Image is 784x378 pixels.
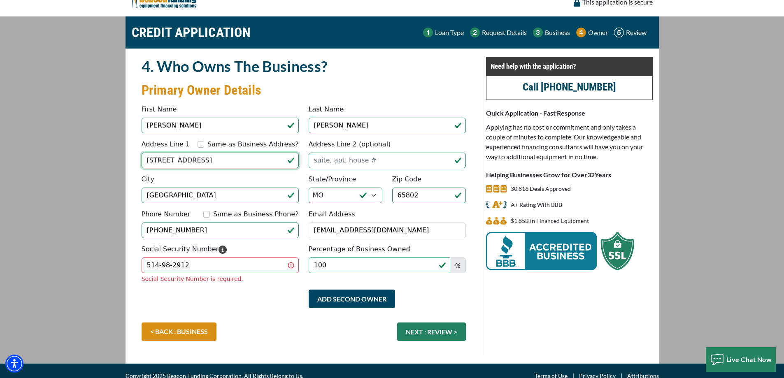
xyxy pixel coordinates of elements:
button: Live Chat Now [706,347,776,372]
div: Social Security Number is required. [142,275,299,283]
input: suite, apt, house # [309,153,466,168]
label: Email Address [309,209,355,219]
img: Step 1 [423,28,433,37]
label: Same as Business Address? [207,139,299,149]
label: First Name [142,104,177,114]
img: Step 4 [576,28,586,37]
p: Helping Businesses Grow for Over Years [486,170,653,180]
img: Step 3 [533,28,543,37]
button: Add Second Owner [309,290,395,308]
h3: Primary Owner Details [142,82,466,98]
svg: Please enter your Social Security Number. We use this information to identify you and process you... [219,246,227,254]
img: BBB Acredited Business and SSL Protection [486,232,634,270]
label: Social Security Number [142,244,227,254]
label: Percentage of Business Owned [309,244,410,254]
p: Request Details [482,28,527,37]
h1: CREDIT APPLICATION [132,21,251,44]
div: Accessibility Menu [5,355,23,373]
p: Quick Application - Fast Response [486,108,653,118]
p: Owner [588,28,608,37]
label: City [142,174,154,184]
span: % [450,257,466,273]
label: Phone Number [142,209,191,219]
p: Need help with the application? [491,61,648,71]
p: Loan Type [435,28,464,37]
label: Address Line 2 (optional) [309,139,391,149]
p: $1,846,881,757 in Financed Equipment [511,216,589,226]
h2: 4. Who Owns The Business? [142,57,466,76]
p: A+ Rating With BBB [511,200,562,210]
p: Business [545,28,570,37]
label: Zip Code [392,174,422,184]
a: call (847) 897-2499 [523,81,616,93]
img: Step 2 [470,28,480,37]
label: Address Line 1 [142,139,190,149]
span: 32 [587,171,595,179]
span: Live Chat Now [726,355,772,363]
label: Last Name [309,104,344,114]
p: Applying has no cost or commitment and only takes a couple of minutes to complete. Our knowledgea... [486,122,653,162]
p: 30,816 Deals Approved [511,184,571,194]
button: NEXT : REVIEW > [397,322,466,341]
label: Same as Business Phone? [213,209,298,219]
p: Review [626,28,647,37]
label: State/Province [309,174,356,184]
img: Step 5 [614,28,624,37]
a: < BACK : BUSINESS [142,322,216,341]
